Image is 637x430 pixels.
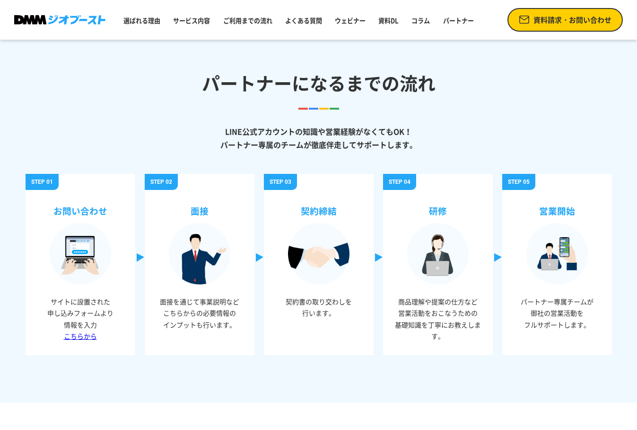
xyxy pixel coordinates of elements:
[31,284,130,342] p: サイトに設置された 申し込みフォームより 情報を入力
[26,125,612,151] p: LINE公式アカウントの知識や営業経験がなくてもOK！ パートナー専属のチームが徹底伴走してサポートします。
[507,8,623,32] a: 資料請求・お問い合わせ
[281,12,326,29] a: よくある質問
[533,15,611,25] span: 資料請求・お問い合わせ
[375,12,402,29] a: 資料DL
[508,284,606,331] p: パートナー専属チームが 御社の営業活動を フルサポートします。
[408,12,434,29] a: コラム
[14,15,105,25] img: DMMジオブースト
[439,12,478,29] a: パートナー
[31,193,130,223] h3: お問い合わせ
[508,193,606,223] h3: 営業開始
[331,12,369,29] a: ウェビナー
[150,193,249,223] h3: 面接
[219,12,276,29] a: ご利用までの流れ
[120,12,164,29] a: 選ばれる理由
[389,193,487,223] h3: 研修
[270,193,368,223] h3: 契約締結
[389,284,487,342] p: 商品理解や提案の仕方など 営業活動をおこなうための 基礎知識を丁寧にお教えします。
[150,284,249,331] p: 面接を通じて事業説明など こちらからの必要情報の インプットも行います。
[169,12,214,29] a: サービス内容
[270,284,368,319] p: 契約書の取り交わしを 行います。
[64,331,97,341] a: こちらから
